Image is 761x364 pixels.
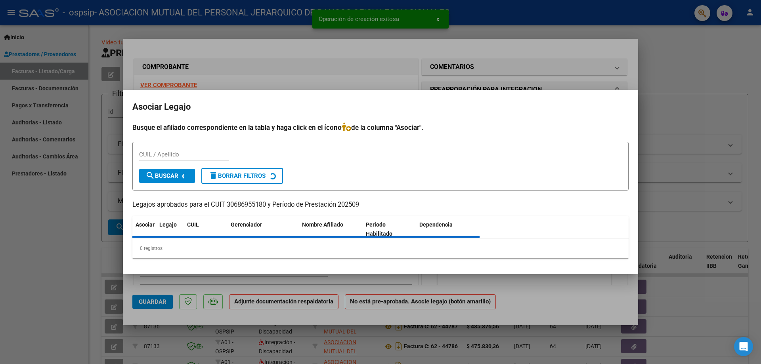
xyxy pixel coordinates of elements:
[139,169,195,183] button: Buscar
[299,216,363,242] datatable-header-cell: Nombre Afiliado
[228,216,299,242] datatable-header-cell: Gerenciador
[302,221,343,228] span: Nombre Afiliado
[208,171,218,180] mat-icon: delete
[132,238,629,258] div: 0 registros
[132,216,156,242] datatable-header-cell: Asociar
[136,221,155,228] span: Asociar
[132,200,629,210] p: Legajos aprobados para el CUIT 30686955180 y Período de Prestación 202509
[159,221,177,228] span: Legajo
[734,337,753,356] div: Open Intercom Messenger
[208,172,266,179] span: Borrar Filtros
[132,99,629,114] h2: Asociar Legajo
[145,171,155,180] mat-icon: search
[201,168,283,184] button: Borrar Filtros
[184,216,228,242] datatable-header-cell: CUIL
[145,172,178,179] span: Buscar
[187,221,199,228] span: CUIL
[363,216,416,242] datatable-header-cell: Periodo Habilitado
[156,216,184,242] datatable-header-cell: Legajo
[366,221,392,237] span: Periodo Habilitado
[416,216,480,242] datatable-header-cell: Dependencia
[132,122,629,133] h4: Busque el afiliado correspondiente en la tabla y haga click en el ícono de la columna "Asociar".
[419,221,453,228] span: Dependencia
[231,221,262,228] span: Gerenciador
